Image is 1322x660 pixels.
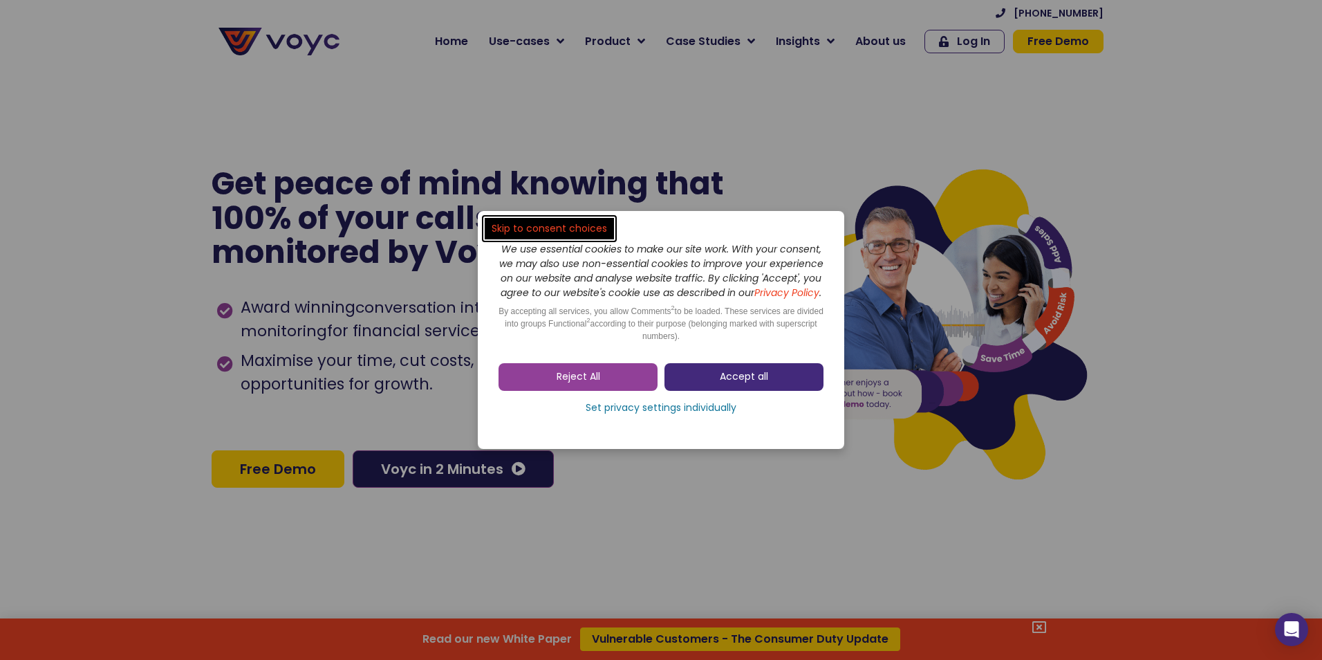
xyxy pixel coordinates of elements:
[557,370,600,384] span: Reject All
[720,370,768,384] span: Accept all
[586,401,736,415] span: Set privacy settings individually
[664,363,823,391] a: Accept all
[485,218,614,239] a: Skip to consent choices
[499,398,823,419] a: Set privacy settings individually
[183,55,218,71] span: Phone
[671,304,675,311] sup: 2
[285,288,350,302] a: Privacy Policy
[183,112,230,128] span: Job title
[499,242,823,300] i: We use essential cookies to make our site work. With your consent, we may also use non-essential ...
[499,363,658,391] a: Reject All
[754,286,819,300] a: Privacy Policy
[499,306,823,341] span: By accepting all services, you allow Comments to be loaded. These services are divided into group...
[586,317,590,324] sup: 2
